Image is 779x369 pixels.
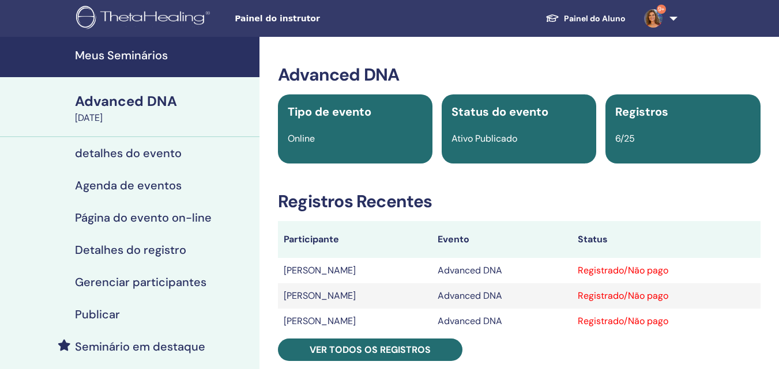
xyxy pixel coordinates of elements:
[644,9,663,28] img: default.jpg
[572,221,760,258] th: Status
[288,104,371,119] span: Tipo de evento
[451,104,548,119] span: Status do evento
[278,283,432,309] td: [PERSON_NAME]
[432,309,572,334] td: Advanced DNA
[288,132,315,144] span: Online
[235,13,408,25] span: Painel do instrutor
[75,275,206,289] h4: Gerenciar participantes
[545,13,559,23] img: graduation-cap-white.svg
[278,64,761,85] h3: Advanced DNA
[432,221,572,258] th: Evento
[278,258,432,283] td: [PERSON_NAME]
[75,211,212,225] h4: Página do evento on-line
[278,309,432,334] td: [PERSON_NAME]
[432,258,572,283] td: Advanced DNA
[75,48,253,62] h4: Meus Seminários
[615,104,668,119] span: Registros
[278,191,761,212] h3: Registros Recentes
[278,338,462,361] a: Ver todos os registros
[615,132,635,144] span: 6/25
[278,221,432,258] th: Participante
[68,92,259,125] a: Advanced DNA[DATE]
[310,344,431,356] span: Ver todos os registros
[75,243,186,257] h4: Detalhes do registro
[75,111,253,125] div: [DATE]
[578,289,754,303] div: Registrado/Não pago
[76,6,214,32] img: logo.png
[75,178,182,192] h4: Agenda de eventos
[432,283,572,309] td: Advanced DNA
[578,264,754,277] div: Registrado/Não pago
[75,340,205,353] h4: Seminário em destaque
[75,92,253,111] div: Advanced DNA
[75,146,182,160] h4: detalhes do evento
[75,307,120,321] h4: Publicar
[536,8,635,29] a: Painel do Aluno
[578,314,754,328] div: Registrado/Não pago
[451,132,517,144] span: Ativo Publicado
[657,5,666,14] span: 9+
